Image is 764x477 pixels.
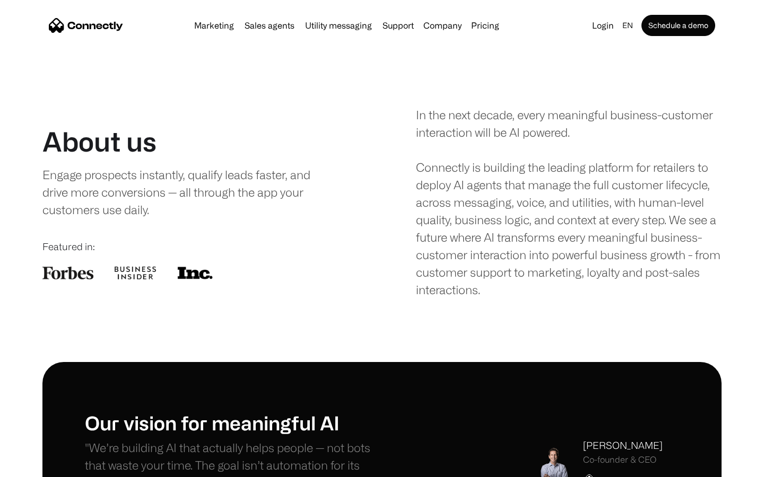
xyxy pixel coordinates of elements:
div: [PERSON_NAME] [583,438,663,453]
div: en [622,18,633,33]
div: Engage prospects instantly, qualify leads faster, and drive more conversions — all through the ap... [42,166,333,218]
a: Support [378,21,418,30]
h1: Our vision for meaningful AI [85,411,382,434]
a: Marketing [190,21,238,30]
a: Sales agents [240,21,299,30]
a: Login [588,18,618,33]
a: Pricing [467,21,503,30]
a: Utility messaging [301,21,376,30]
a: Schedule a demo [641,15,715,36]
aside: Language selected: English [11,457,64,473]
div: Featured in: [42,240,348,254]
ul: Language list [21,458,64,473]
h1: About us [42,126,157,157]
div: In the next decade, every meaningful business-customer interaction will be AI powered. Connectly ... [416,106,722,298]
div: Co-founder & CEO [583,455,663,465]
div: Company [423,18,462,33]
